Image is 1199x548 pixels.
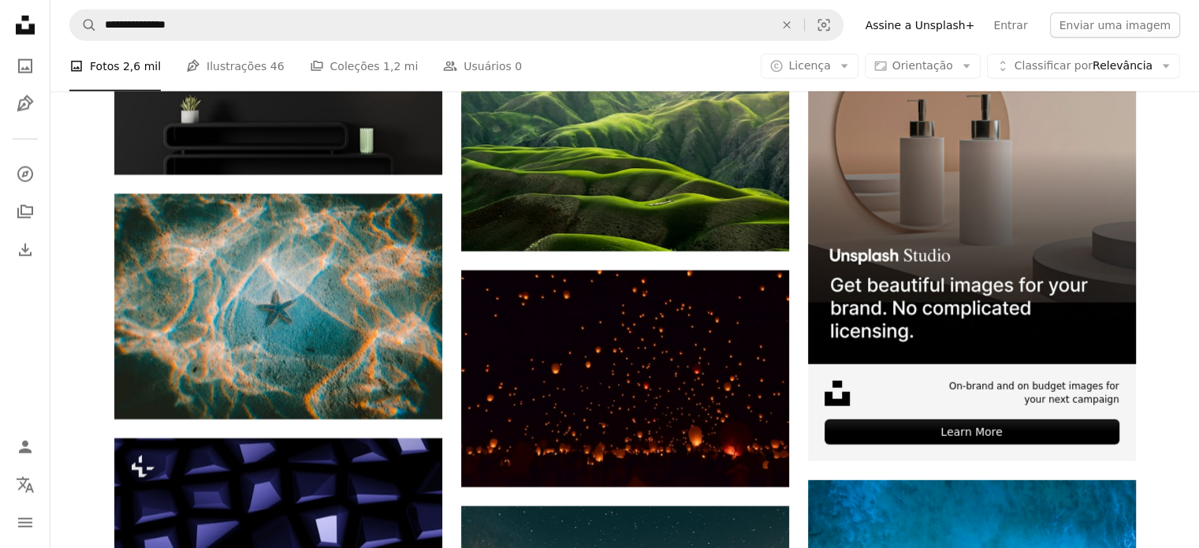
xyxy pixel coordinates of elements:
span: Orientação [892,59,953,72]
a: Fotografia vista panorâmica das montanhas verdes [461,146,789,160]
img: Fotografia vista panorâmica das montanhas verdes [461,56,789,252]
img: file-1715714113747-b8b0561c490eimage [808,36,1136,364]
div: Learn More [825,419,1119,445]
img: file-1631678316303-ed18b8b5cb9cimage [825,381,850,406]
a: Explorar [9,158,41,190]
span: 1,2 mi [383,58,418,75]
a: Coleções [9,196,41,228]
img: lanterna de papel voando acima do céu [461,270,789,487]
button: Enviar uma imagem [1050,13,1180,38]
a: lanterna de papel voando acima do céu [461,371,789,386]
a: Assine a Unsplash+ [856,13,985,38]
a: Histórico de downloads [9,234,41,266]
a: Ilustrações [9,88,41,120]
a: Entrar [984,13,1037,38]
button: Orientação [865,54,981,79]
button: Pesquise na Unsplash [70,10,97,40]
button: Idioma [9,469,41,501]
button: Limpar [769,10,804,40]
a: Entrar / Cadastrar-se [9,431,41,463]
a: Início — Unsplash [9,9,41,44]
a: On-brand and on budget images for your next campaignLearn More [808,36,1136,461]
button: Classificar porRelevância [987,54,1180,79]
a: Estrelas do mar debaixo d'água [114,300,442,314]
span: 46 [270,58,285,75]
span: On-brand and on budget images for your next campaign [938,380,1119,407]
button: Licença [761,54,858,79]
span: Relevância [1015,58,1152,74]
a: Usuários 0 [443,41,522,91]
img: Estrelas do mar debaixo d'água [114,194,442,419]
a: um fundo preto e roxo com um monte de cubos [114,524,442,538]
span: Classificar por [1015,59,1093,72]
button: Pesquisa visual [805,10,843,40]
button: Menu [9,507,41,539]
span: Licença [788,59,830,72]
a: Fotos [9,50,41,82]
span: 0 [515,58,522,75]
form: Pesquise conteúdo visual em todo o site [69,9,843,41]
a: Ilustrações 46 [186,41,284,91]
a: Coleções 1,2 mi [310,41,419,91]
